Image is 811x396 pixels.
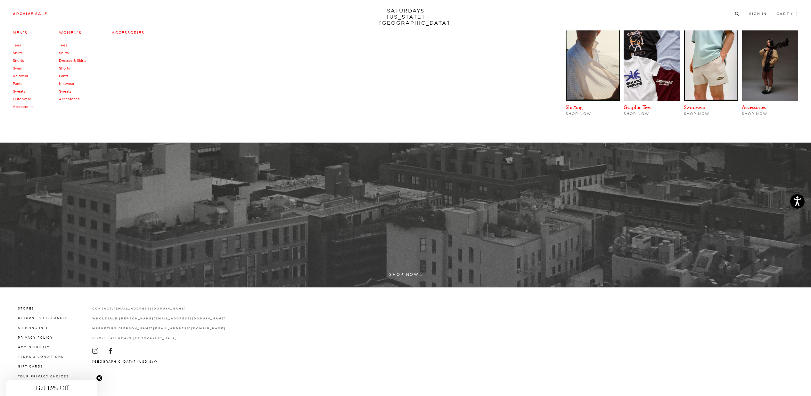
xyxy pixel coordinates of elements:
a: Shirting [566,104,583,110]
button: Close teaser [96,375,102,381]
a: Pants [13,81,22,86]
strong: [PERSON_NAME][EMAIL_ADDRESS][DOMAIN_NAME] [119,317,226,320]
p: © 2025 Saturdays [GEOGRAPHIC_DATA] [92,336,226,341]
strong: contact: [92,307,114,310]
a: Accessories [13,104,33,109]
a: Swim [13,66,22,70]
a: Sign In [749,12,767,16]
a: Gift Cards [18,365,43,368]
a: [PERSON_NAME][EMAIL_ADDRESS][DOMAIN_NAME] [119,326,225,330]
div: Get 15% OffClose teaser [6,380,97,396]
a: Dresses & Skirts [59,58,86,63]
a: Returns & Exchanges [18,316,68,320]
a: Pants [59,74,68,78]
a: Terms & Conditions [18,355,64,359]
strong: [PERSON_NAME][EMAIL_ADDRESS][DOMAIN_NAME] [119,327,225,330]
a: Shipping Info [18,326,49,330]
a: [EMAIL_ADDRESS][DOMAIN_NAME] [114,307,186,310]
a: Accessories [59,97,79,101]
a: Women's [59,30,82,35]
a: Knitwear [59,81,74,86]
a: Men's [13,30,28,35]
a: Shorts [13,58,24,63]
a: Outerwear [13,97,31,101]
a: Shirts [59,51,69,55]
a: Archive Sale [13,12,47,16]
a: [PERSON_NAME][EMAIL_ADDRESS][DOMAIN_NAME] [119,317,226,320]
strong: marketing: [92,327,119,330]
a: Sweats [59,89,71,94]
a: SATURDAYS[US_STATE][GEOGRAPHIC_DATA] [379,8,432,26]
a: Sweats [13,89,25,94]
a: Shorts [59,66,70,70]
a: Accessories [112,30,144,35]
span: Get 15% Off [36,384,68,392]
strong: wholesale: [92,317,119,320]
a: Accessibility [18,345,50,349]
a: Cart (0) [776,12,798,16]
a: Tees [59,43,67,47]
a: Privacy Policy [18,336,53,339]
a: Tees [13,43,21,47]
a: Graphic Tees [624,104,651,110]
a: Knitwear [13,74,28,78]
a: Your privacy choices [18,375,69,378]
a: Stores [18,307,34,310]
a: Accessories [742,104,766,110]
small: 0 [793,13,796,16]
a: Shirts [13,51,22,55]
button: [GEOGRAPHIC_DATA] (USD $) [92,359,158,364]
a: Swimwear [684,104,706,110]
